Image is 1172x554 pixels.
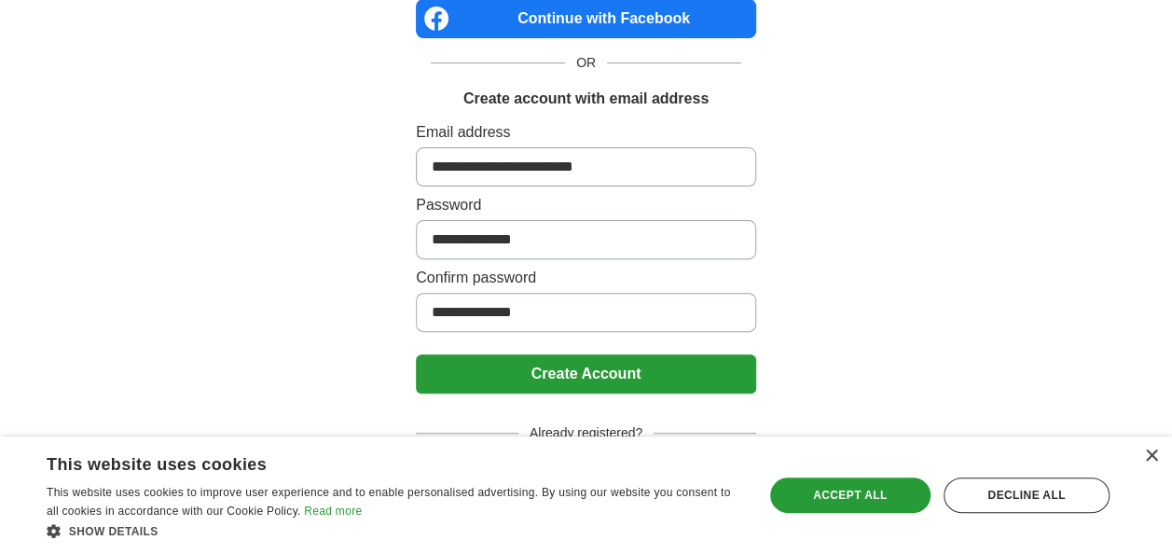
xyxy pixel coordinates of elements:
[416,354,756,394] button: Create Account
[770,478,931,513] div: Accept all
[416,121,756,144] label: Email address
[1144,450,1158,464] div: Close
[416,267,756,289] label: Confirm password
[47,486,730,518] span: This website uses cookies to improve user experience and to enable personalised advertising. By u...
[304,505,362,518] a: Read more, opens a new window
[416,194,756,216] label: Password
[69,525,159,538] span: Show details
[47,448,696,476] div: This website uses cookies
[463,88,709,110] h1: Create account with email address
[565,53,607,73] span: OR
[944,478,1110,513] div: Decline all
[47,521,742,540] div: Show details
[518,423,654,443] span: Already registered?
